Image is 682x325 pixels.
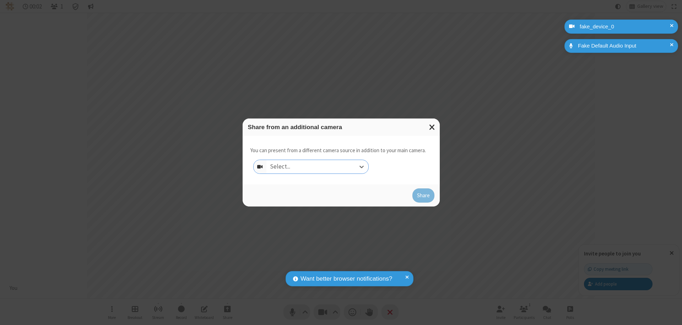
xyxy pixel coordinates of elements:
[301,274,392,283] span: Want better browser notifications?
[577,23,673,31] div: fake_device_0
[425,119,440,136] button: Close modal
[250,147,426,155] p: You can present from a different camera source in addition to your main camera.
[412,188,434,203] button: Share
[248,124,434,131] h3: Share from an additional camera
[575,42,673,50] div: Fake Default Audio Input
